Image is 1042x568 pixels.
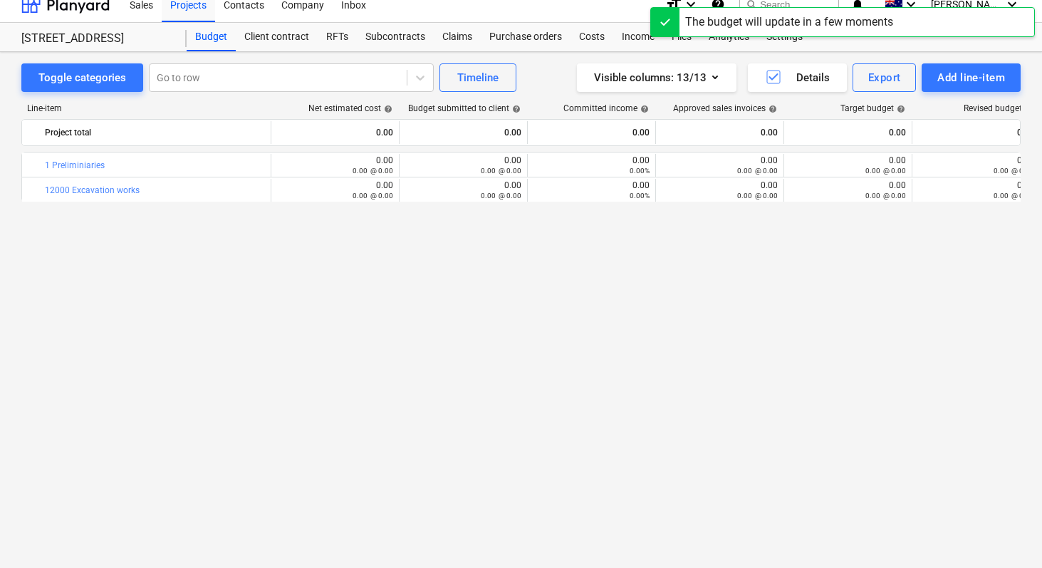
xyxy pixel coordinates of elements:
div: Settings [758,23,811,51]
small: 0.00% [630,167,650,175]
iframe: Chat Widget [971,500,1042,568]
div: 0.00 [918,155,1034,175]
div: 0.00 [533,180,650,200]
span: edit [921,185,932,196]
div: Add line-item [937,68,1005,87]
div: Toggle categories [38,68,126,87]
button: Visible columns:13/13 [577,63,736,92]
span: edit [793,185,804,196]
small: 0.00 @ 0.00 [737,167,778,175]
div: 0.00 [533,121,650,144]
span: bar_chart [251,160,262,171]
div: 0.00 [405,155,521,175]
a: RFTs [318,23,357,51]
small: 0.00 @ 0.00 [865,192,906,200]
div: Visible columns : 13/13 [594,68,719,87]
div: 0.00 [533,155,650,175]
span: edit [280,160,291,171]
div: 0.00 [277,155,393,175]
div: 0.00 [405,180,521,200]
div: Approved sales invoices [673,103,777,113]
div: 0.00 [790,180,906,200]
span: edit [408,160,420,171]
small: 0.00 @ 0.00 [865,167,906,175]
span: help [381,105,392,113]
div: 0.00 [405,121,521,144]
a: Purchase orders [481,23,571,51]
div: Committed income [563,103,649,113]
div: Revised budget [964,103,1033,113]
a: Settings2 [758,23,811,51]
div: [STREET_ADDRESS] [21,31,170,46]
span: edit [280,185,291,196]
a: Subcontracts [357,23,434,51]
div: 0.00 [277,121,393,144]
a: Files [663,23,700,51]
span: edit [793,160,804,171]
div: 0.00 [662,121,778,144]
span: edit [921,160,932,171]
div: 0.00 [662,180,778,200]
div: Timeline [457,68,499,87]
a: Budget [187,23,236,51]
a: Income [613,23,663,51]
span: bar_chart [251,185,262,196]
div: Net estimated cost [308,103,392,113]
div: 0.00 [277,180,393,200]
a: 1 Preliminiaries [45,160,105,170]
div: Export [868,68,901,87]
small: 0.00 @ 0.00 [994,167,1034,175]
span: help [637,105,649,113]
a: Costs [571,23,613,51]
div: 0.00 [918,180,1034,200]
div: 0.00 [790,155,906,175]
small: 0.00 @ 0.00 [481,192,521,200]
div: The budget will update in a few moments [685,14,893,31]
div: 0.00 [662,155,778,175]
small: 0.00 @ 0.00 [353,167,393,175]
a: Client contract [236,23,318,51]
a: Claims [434,23,481,51]
a: Analytics [700,23,758,51]
span: help [766,105,777,113]
div: Project total [45,121,265,144]
button: Add line-item [922,63,1021,92]
span: help [894,105,905,113]
small: 0.00 @ 0.00 [353,192,393,200]
div: Target budget [840,103,905,113]
span: help [509,105,521,113]
small: 0.00% [630,192,650,200]
small: 0.00 @ 0.00 [994,192,1034,200]
button: Toggle categories [21,63,143,92]
div: Line-item [21,103,271,113]
div: Budget submitted to client [408,103,521,113]
button: Timeline [439,63,516,92]
div: 0.00 [790,121,906,144]
small: 0.00 @ 0.00 [481,167,521,175]
div: Details [765,68,830,87]
small: 0.00 @ 0.00 [737,192,778,200]
button: Export [853,63,917,92]
a: 12000 Excavation works [45,185,140,195]
div: 0.00 [918,121,1034,144]
button: Details [748,63,847,92]
span: edit [408,185,420,196]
